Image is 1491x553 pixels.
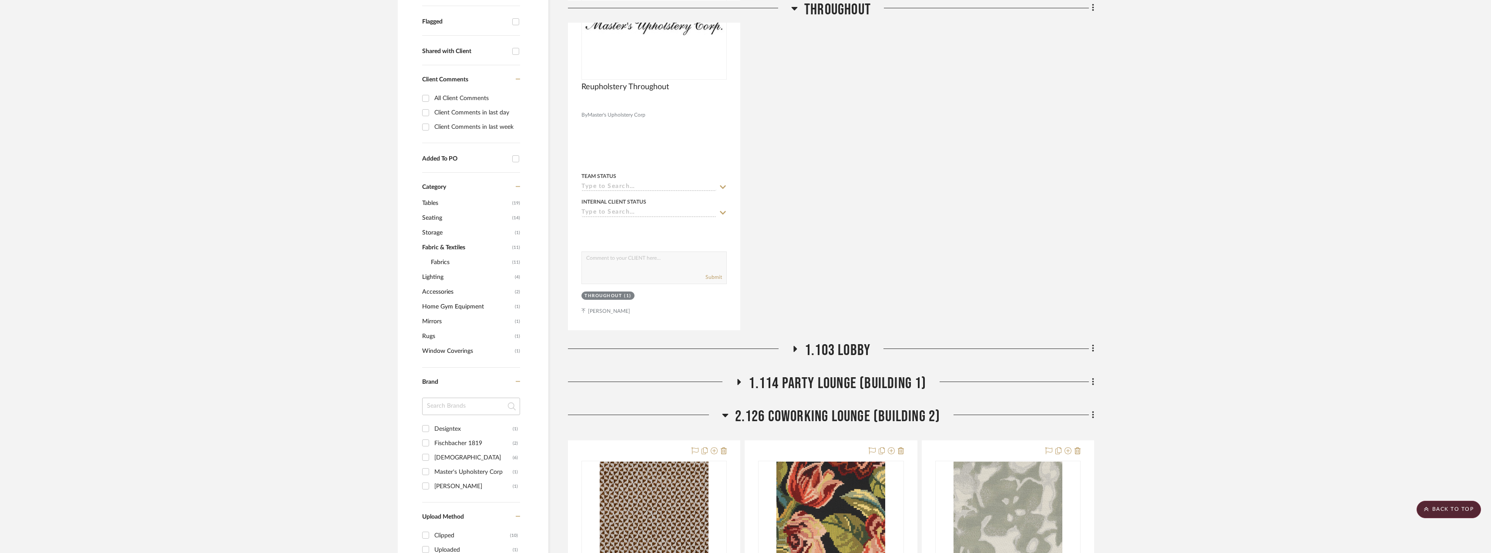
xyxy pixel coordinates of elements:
[512,196,520,210] span: (19)
[510,529,518,543] div: (10)
[581,82,669,92] span: Reupholstery Throughout
[434,120,518,134] div: Client Comments in last week
[422,314,513,329] span: Mirrors
[512,211,520,225] span: (14)
[434,106,518,120] div: Client Comments in last day
[515,315,520,328] span: (1)
[513,465,518,479] div: (1)
[422,184,446,191] span: Category
[422,329,513,344] span: Rugs
[582,13,726,35] img: Reupholstery Throughout
[422,225,513,240] span: Storage
[513,479,518,493] div: (1)
[515,344,520,358] span: (1)
[434,91,518,105] div: All Client Comments
[512,255,520,269] span: (11)
[805,341,870,360] span: 1.103 Lobby
[431,255,510,270] span: Fabrics
[515,285,520,299] span: (2)
[422,285,513,299] span: Accessories
[515,226,520,240] span: (1)
[624,293,631,299] div: (1)
[581,172,616,180] div: Team Status
[422,379,438,385] span: Brand
[422,270,513,285] span: Lighting
[422,514,464,520] span: Upload Method
[513,451,518,465] div: (6)
[581,111,588,119] span: By
[705,273,722,281] button: Submit
[513,422,518,436] div: (1)
[581,183,716,191] input: Type to Search…
[422,344,513,359] span: Window Coverings
[422,18,508,26] div: Flagged
[749,374,926,393] span: 1.114 Party Lounge (Building 1)
[422,48,508,55] div: Shared with Client
[434,479,513,493] div: [PERSON_NAME]
[512,241,520,255] span: (11)
[422,398,520,415] input: Search Brands
[434,451,513,465] div: [DEMOGRAPHIC_DATA]
[515,300,520,314] span: (1)
[434,465,513,479] div: Master's Upholstery Corp
[581,198,646,206] div: Internal Client Status
[735,407,940,426] span: 2.126 Coworking Lounge (Building 2)
[422,196,510,211] span: Tables
[422,155,508,163] div: Added To PO
[422,211,510,225] span: Seating
[434,436,513,450] div: Fischbacher 1819
[434,529,510,543] div: Clipped
[515,329,520,343] span: (1)
[584,293,622,299] div: Throughout
[434,422,513,436] div: Designtex
[581,209,716,217] input: Type to Search…
[588,111,645,119] span: Master's Upholstery Corp
[422,240,510,255] span: Fabric & Textiles
[1417,501,1481,518] scroll-to-top-button: BACK TO TOP
[422,299,513,314] span: Home Gym Equipment
[513,436,518,450] div: (2)
[422,77,468,83] span: Client Comments
[515,270,520,284] span: (4)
